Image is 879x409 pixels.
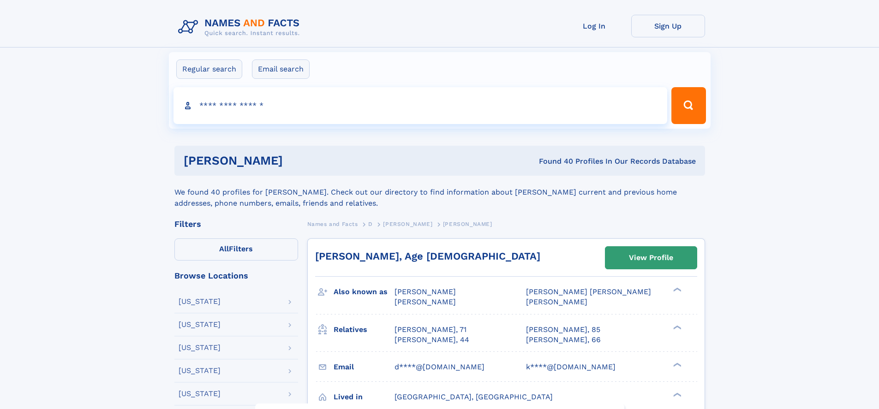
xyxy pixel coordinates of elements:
span: [GEOGRAPHIC_DATA], [GEOGRAPHIC_DATA] [395,392,553,401]
button: Search Button [671,87,706,124]
a: Log In [557,15,631,37]
div: [US_STATE] [179,321,221,328]
a: [PERSON_NAME], Age [DEMOGRAPHIC_DATA] [315,250,540,262]
img: Logo Names and Facts [174,15,307,40]
div: Filters [174,220,298,228]
div: ❯ [671,287,682,293]
div: [US_STATE] [179,344,221,351]
a: [PERSON_NAME], 85 [526,325,600,335]
h3: Lived in [334,389,395,405]
div: ❯ [671,324,682,330]
div: [US_STATE] [179,367,221,374]
span: D [368,221,373,227]
a: [PERSON_NAME] [383,218,432,230]
a: [PERSON_NAME], 66 [526,335,601,345]
h3: Also known as [334,284,395,300]
a: Names and Facts [307,218,358,230]
h1: [PERSON_NAME] [184,155,411,166]
h3: Relatives [334,322,395,338]
input: search input [173,87,668,124]
label: Email search [252,59,310,79]
label: Regular search [176,59,242,79]
div: [US_STATE] [179,390,221,397]
a: Sign Up [631,15,705,37]
a: View Profile [605,247,697,269]
div: We found 40 profiles for [PERSON_NAME]. Check out our directory to find information about [PERSON... [174,176,705,209]
a: [PERSON_NAME], 44 [395,335,469,345]
span: All [219,244,229,253]
div: View Profile [629,247,673,268]
h3: Email [334,359,395,375]
span: [PERSON_NAME] [395,297,456,306]
div: Browse Locations [174,272,298,280]
span: [PERSON_NAME] [383,221,432,227]
div: ❯ [671,391,682,397]
span: [PERSON_NAME] [526,297,587,306]
span: [PERSON_NAME] [395,287,456,296]
div: Found 40 Profiles In Our Records Database [411,156,696,166]
span: [PERSON_NAME] [PERSON_NAME] [526,287,651,296]
a: D [368,218,373,230]
label: Filters [174,238,298,261]
a: [PERSON_NAME], 71 [395,325,466,335]
div: [US_STATE] [179,298,221,305]
span: [PERSON_NAME] [443,221,492,227]
div: ❯ [671,362,682,368]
